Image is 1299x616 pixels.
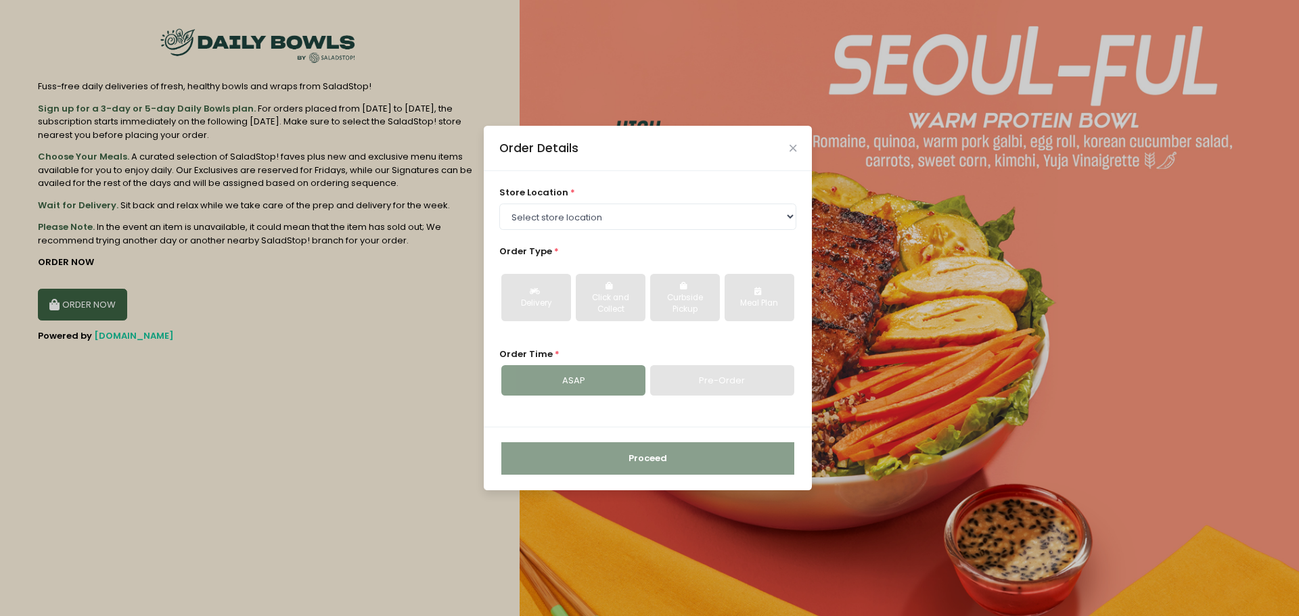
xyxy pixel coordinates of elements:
[585,292,636,316] div: Click and Collect
[511,298,562,310] div: Delivery
[734,298,785,310] div: Meal Plan
[650,274,720,321] button: Curbside Pickup
[499,348,553,360] span: Order Time
[725,274,794,321] button: Meal Plan
[499,186,568,199] span: store location
[576,274,645,321] button: Click and Collect
[790,145,796,151] button: Close
[660,292,710,316] div: Curbside Pickup
[501,274,571,321] button: Delivery
[499,139,578,157] div: Order Details
[499,245,552,258] span: Order Type
[501,442,794,475] button: Proceed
